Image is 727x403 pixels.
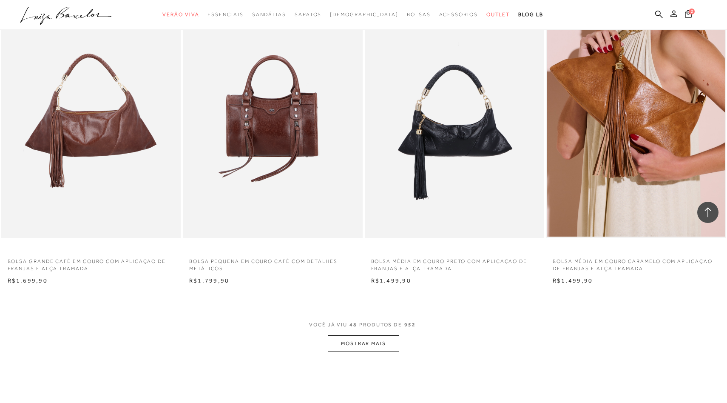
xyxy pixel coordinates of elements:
[295,7,321,23] a: categoryNavScreenReaderText
[439,11,478,17] span: Acessórios
[330,7,398,23] a: noSubCategoriesText
[689,9,695,14] span: 2
[162,11,199,17] span: Verão Viva
[1,253,181,272] a: BOLSA GRANDE CAFÉ EM COURO COM APLICAÇÃO DE FRANJAS E ALÇA TRAMADA
[328,335,399,352] button: MOSTRAR MAIS
[439,7,478,23] a: categoryNavScreenReaderText
[309,322,418,328] span: VOCÊ JÁ VIU PRODUTOS DE
[365,253,545,272] a: BOLSA MÉDIA EM COURO PRETO COM APLICAÇÃO DE FRANJAS E ALÇA TRAMADA
[404,322,416,328] span: 952
[207,11,243,17] span: Essenciais
[252,7,286,23] a: categoryNavScreenReaderText
[518,7,543,23] a: BLOG LB
[252,11,286,17] span: Sandálias
[207,7,243,23] a: categoryNavScreenReaderText
[553,277,593,284] span: R$1.499,90
[407,11,431,17] span: Bolsas
[162,7,199,23] a: categoryNavScreenReaderText
[546,253,726,272] a: BOLSA MÉDIA EM COURO CARAMELO COM APLICAÇÃO DE FRANJAS E ALÇA TRAMADA
[349,322,357,328] span: 48
[371,277,411,284] span: R$1.499,90
[682,9,694,21] button: 2
[8,277,48,284] span: R$1.699,90
[407,7,431,23] a: categoryNavScreenReaderText
[486,11,510,17] span: Outlet
[518,11,543,17] span: BLOG LB
[486,7,510,23] a: categoryNavScreenReaderText
[183,253,363,272] a: BOLSA PEQUENA EM COURO CAFÉ COM DETALHES METÁLICOS
[330,11,398,17] span: [DEMOGRAPHIC_DATA]
[189,277,229,284] span: R$1.799,90
[295,11,321,17] span: Sapatos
